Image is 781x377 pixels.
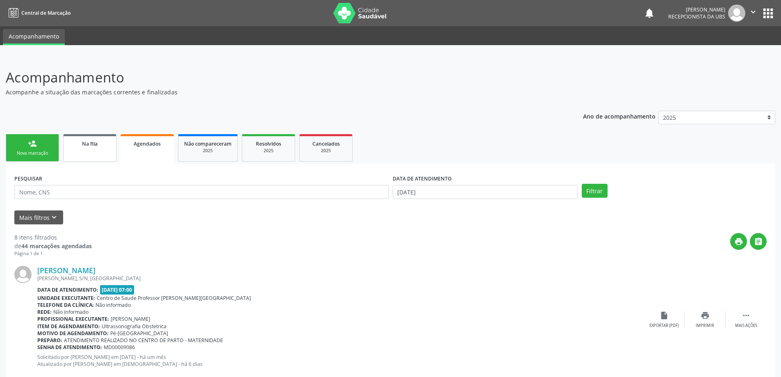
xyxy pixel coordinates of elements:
div: Página 1 de 1 [14,250,92,257]
label: PESQUISAR [14,172,42,185]
b: Motivo de agendamento: [37,330,109,337]
span: Ultrassonografia Obstetrica [102,323,166,330]
b: Preparo: [37,337,62,344]
i: print [701,311,710,320]
p: Solicitado por [PERSON_NAME] em [DATE] - há um mês Atualizado por [PERSON_NAME] em [DEMOGRAPHIC_D... [37,354,644,368]
p: Ano de acompanhamento [583,111,656,121]
b: Data de atendimento: [37,286,98,293]
button: apps [761,6,775,21]
div: Nova marcação [12,150,53,156]
i:  [742,311,751,320]
i: insert_drive_file [660,311,669,320]
input: Nome, CNS [14,185,389,199]
div: de [14,242,92,250]
label: DATA DE ATENDIMENTO [393,172,452,185]
p: Acompanhe a situação das marcações correntes e finalizadas [6,88,544,96]
span: Centro de Saude Professor [PERSON_NAME][GEOGRAPHIC_DATA] [97,295,251,302]
a: Acompanhamento [3,29,65,45]
i:  [749,7,758,16]
a: Central de Marcação [6,6,71,20]
span: Não informado [96,302,131,308]
b: Profissional executante: [37,315,109,322]
span: Cancelados [312,140,340,147]
button:  [750,233,767,250]
p: Acompanhamento [6,67,544,88]
div: 2025 [184,148,232,154]
span: Pé-[GEOGRAPHIC_DATA] [110,330,168,337]
button: Mais filtroskeyboard_arrow_down [14,210,63,225]
input: Selecione um intervalo [393,185,578,199]
button: Filtrar [582,184,608,198]
span: [PERSON_NAME] [111,315,150,322]
i:  [754,237,763,246]
button: notifications [644,7,655,19]
span: Agendados [134,140,161,147]
span: Não informado [53,308,89,315]
div: Imprimir [696,323,714,329]
span: ATENDIMENTO REALIZADO NO CENTRO DE PARTO - MATERNIDADE [64,337,223,344]
b: Item de agendamento: [37,323,100,330]
b: Senha de atendimento: [37,344,102,351]
button:  [745,5,761,22]
button: print [730,233,747,250]
span: MD00009086 [104,344,135,351]
div: 2025 [305,148,346,154]
img: img [14,266,32,283]
span: Recepcionista da UBS [668,13,725,20]
span: Na fila [82,140,98,147]
div: [PERSON_NAME] [668,6,725,13]
div: person_add [28,139,37,148]
span: [DATE] 07:00 [100,285,134,295]
span: Não compareceram [184,140,232,147]
b: Unidade executante: [37,295,95,302]
span: Resolvidos [256,140,281,147]
div: 8 itens filtrados [14,233,92,242]
i: print [734,237,743,246]
div: [PERSON_NAME], S/N, [GEOGRAPHIC_DATA] [37,275,644,282]
div: Exportar (PDF) [649,323,679,329]
img: img [728,5,745,22]
i: keyboard_arrow_down [50,213,59,222]
a: [PERSON_NAME] [37,266,96,275]
span: Central de Marcação [21,9,71,16]
strong: 44 marcações agendadas [21,242,92,250]
div: 2025 [248,148,289,154]
div: Mais ações [735,323,757,329]
b: Rede: [37,308,52,315]
b: Telefone da clínica: [37,302,94,308]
